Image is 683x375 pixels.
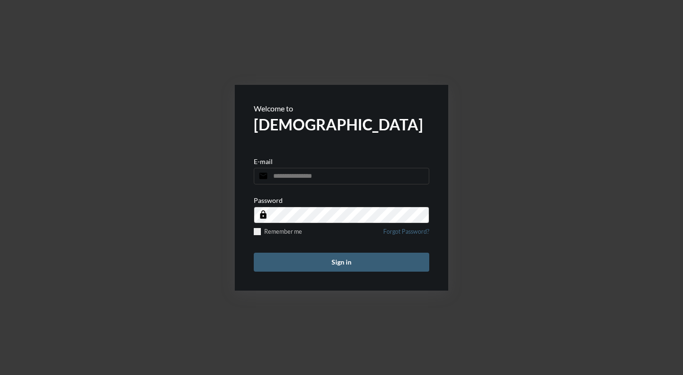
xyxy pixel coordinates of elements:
[254,104,429,113] p: Welcome to
[383,228,429,241] a: Forgot Password?
[254,253,429,272] button: Sign in
[254,196,283,204] p: Password
[254,157,273,165] p: E-mail
[254,228,302,235] label: Remember me
[254,115,429,134] h2: [DEMOGRAPHIC_DATA]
